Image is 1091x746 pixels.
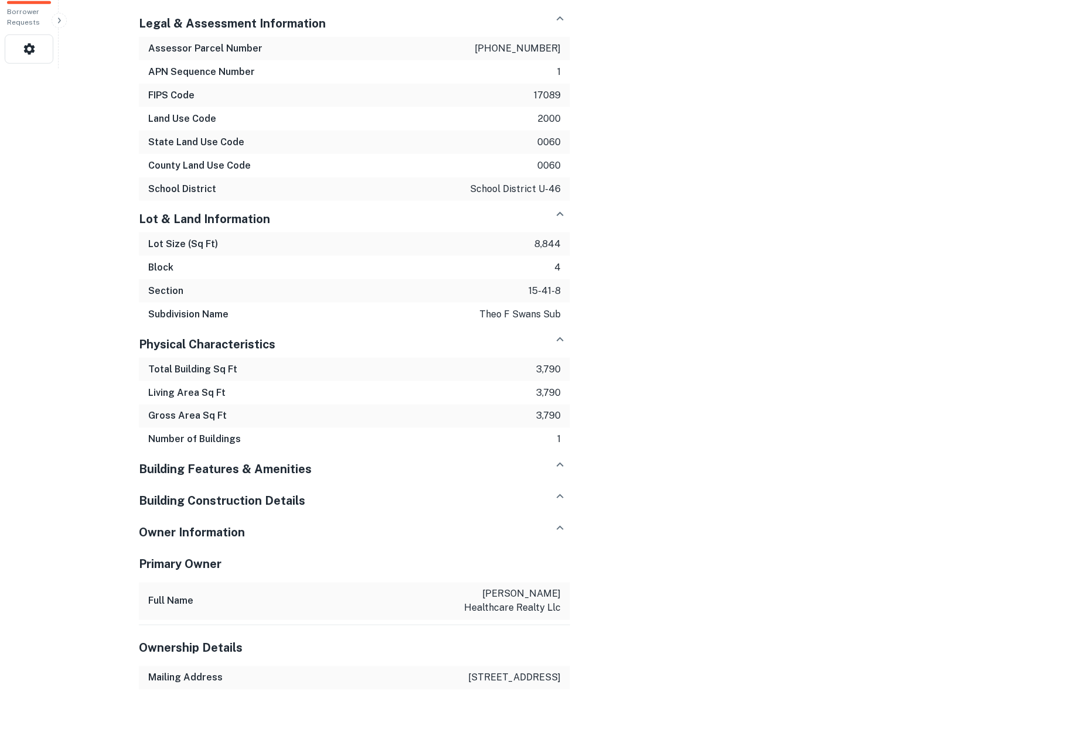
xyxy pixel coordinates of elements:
h6: Subdivision Name [148,307,229,321]
p: 1 [557,65,561,79]
h6: APN Sequence Number [148,65,255,79]
h5: Building Construction Details [139,492,305,510]
p: 3,790 [536,409,561,423]
h6: Land Use Code [148,112,216,126]
p: school district u-46 [470,182,561,196]
h5: Ownership Details [139,639,570,657]
span: Borrower Requests [7,8,40,26]
h6: State Land Use Code [148,135,244,149]
h6: FIPS Code [148,88,195,102]
p: [PHONE_NUMBER] [475,42,561,56]
h6: Assessor Parcel Number [148,42,262,56]
h6: Total Building Sq Ft [148,362,237,377]
h6: Living Area Sq Ft [148,386,226,400]
h6: County Land Use Code [148,159,251,173]
h6: Gross Area Sq Ft [148,409,227,423]
h5: Lot & Land Information [139,210,270,228]
iframe: Chat Widget [1032,652,1091,709]
h6: Block [148,261,173,275]
p: theo f swans sub [479,307,561,321]
h6: Lot Size (Sq Ft) [148,237,218,251]
h5: Legal & Assessment Information [139,15,326,32]
p: [PERSON_NAME] healthcare realty llc [455,587,561,615]
h6: Mailing Address [148,671,223,685]
p: 1 [557,433,561,447]
p: 3,790 [536,386,561,400]
h6: Full Name [148,594,193,608]
h6: Number of Buildings [148,433,241,447]
p: [STREET_ADDRESS] [468,671,561,685]
h6: Section [148,284,183,298]
p: 4 [554,261,561,275]
h5: Building Features & Amenities [139,461,312,478]
p: 0060 [537,159,561,173]
h5: Physical Characteristics [139,336,275,353]
h5: Primary Owner [139,556,570,573]
p: 17089 [534,88,561,102]
p: 2000 [538,112,561,126]
p: 15-41-8 [529,284,561,298]
h5: Owner Information [139,524,245,542]
p: 3,790 [536,362,561,377]
p: 0060 [537,135,561,149]
h6: School District [148,182,216,196]
p: 8,844 [534,237,561,251]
